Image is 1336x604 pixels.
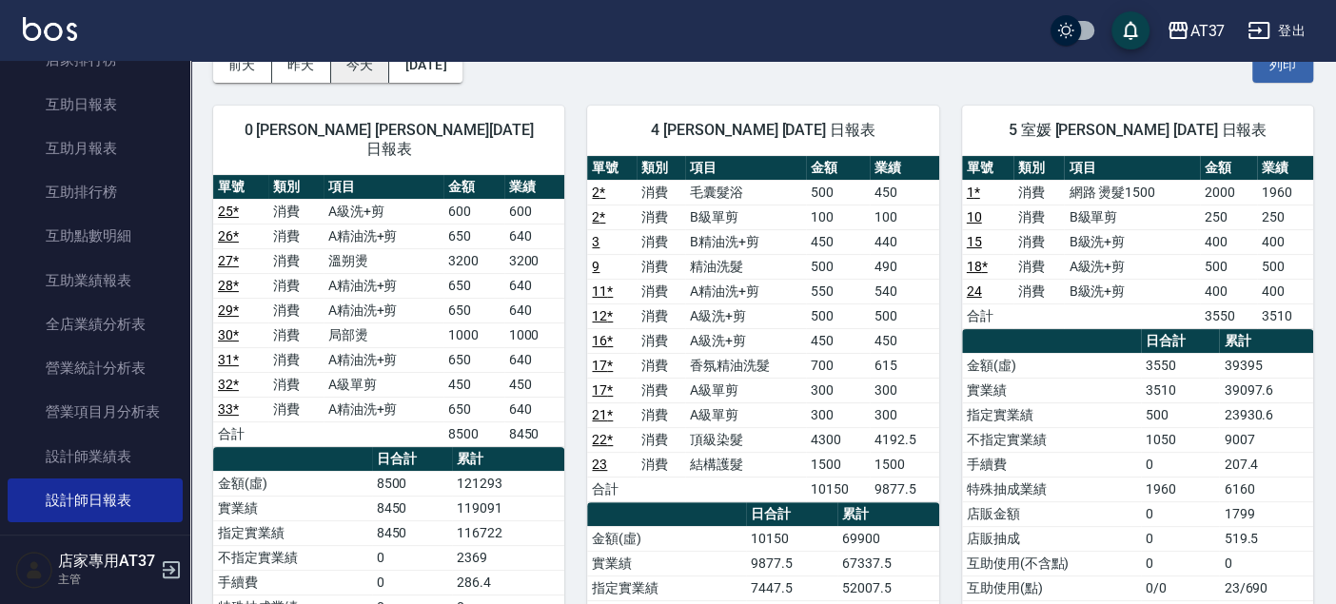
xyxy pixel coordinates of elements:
td: 8450 [504,421,565,446]
a: 設計師業績表 [8,435,183,478]
td: 39395 [1219,353,1313,378]
td: 550 [806,279,870,303]
td: 0 [1141,452,1220,477]
td: 實業績 [962,378,1141,402]
span: 5 室媛 [PERSON_NAME] [DATE] 日報表 [985,121,1290,140]
td: 消費 [1013,254,1065,279]
td: 消費 [637,427,685,452]
td: 合計 [587,477,636,501]
th: 項目 [1064,156,1200,181]
td: 4300 [806,427,870,452]
td: 116722 [452,520,564,545]
td: 4192.5 [870,427,939,452]
td: 300 [806,402,870,427]
td: 650 [443,298,504,322]
td: 23930.6 [1219,402,1313,427]
td: A級單剪 [685,402,806,427]
td: B級洗+剪 [1064,279,1200,303]
td: 店販抽成 [962,526,1141,551]
td: 1799 [1219,501,1313,526]
td: 640 [504,298,565,322]
td: A級單剪 [324,372,443,397]
th: 類別 [268,175,324,200]
td: 消費 [268,224,324,248]
td: 1000 [443,322,504,347]
td: 490 [870,254,939,279]
td: 0/0 [1141,575,1220,600]
table: a dense table [213,175,564,447]
td: 不指定實業績 [962,427,1141,452]
td: 3200 [504,248,565,273]
td: 3200 [443,248,504,273]
td: A級洗+剪 [324,199,443,224]
button: 前天 [213,48,272,83]
td: 500 [1257,254,1313,279]
img: Person [15,551,53,589]
td: 100 [806,205,870,229]
td: A精油洗+剪 [324,224,443,248]
td: 450 [443,372,504,397]
td: 互助使用(不含點) [962,551,1141,575]
button: 列印 [1252,48,1313,83]
td: 消費 [637,205,685,229]
td: A精油洗+剪 [324,397,443,421]
a: 設計師業績分析表 [8,522,183,566]
td: 消費 [637,452,685,477]
td: 0 [1141,551,1220,575]
td: B級單剪 [1064,205,1200,229]
td: 3550 [1200,303,1256,328]
td: A精油洗+剪 [324,273,443,298]
td: 店販金額 [962,501,1141,526]
td: A級洗+剪 [1064,254,1200,279]
td: 0 [1141,501,1220,526]
th: 累計 [452,447,564,472]
button: 登出 [1240,13,1313,49]
td: 500 [1200,254,1256,279]
span: 4 [PERSON_NAME] [DATE] 日報表 [610,121,915,140]
td: 615 [870,353,939,378]
td: 500 [806,254,870,279]
td: 消費 [1013,180,1065,205]
td: 消費 [637,279,685,303]
td: A精油洗+剪 [324,298,443,322]
td: 250 [1257,205,1313,229]
td: 650 [443,224,504,248]
td: 121293 [452,471,564,496]
td: 600 [443,199,504,224]
td: 2369 [452,545,564,570]
td: 500 [806,303,870,328]
td: 消費 [637,254,685,279]
td: A精油洗+剪 [685,279,806,303]
td: 實業績 [213,496,372,520]
th: 項目 [685,156,806,181]
table: a dense table [962,156,1313,329]
td: 8500 [372,471,453,496]
td: 450 [870,180,939,205]
td: 手續費 [213,570,372,594]
td: 8450 [372,520,453,545]
td: 0 [1141,526,1220,551]
td: 1960 [1257,180,1313,205]
td: 消費 [637,229,685,254]
span: 0 [PERSON_NAME] [PERSON_NAME][DATE] 日報表 [236,121,541,159]
td: 消費 [268,273,324,298]
td: 互助使用(點) [962,575,1141,600]
td: 0 [372,545,453,570]
a: 互助月報表 [8,127,183,170]
td: 金額(虛) [587,526,746,551]
a: 24 [967,283,982,299]
th: 日合計 [372,447,453,472]
td: 640 [504,397,565,421]
td: 9877.5 [870,477,939,501]
td: 300 [870,402,939,427]
th: 金額 [443,175,504,200]
td: 結構護髮 [685,452,806,477]
td: 消費 [637,303,685,328]
td: A精油洗+剪 [324,347,443,372]
td: 消費 [1013,205,1065,229]
td: 207.4 [1219,452,1313,477]
td: 不指定實業績 [213,545,372,570]
td: 519.5 [1219,526,1313,551]
td: 0 [1219,551,1313,575]
td: 金額(虛) [962,353,1141,378]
